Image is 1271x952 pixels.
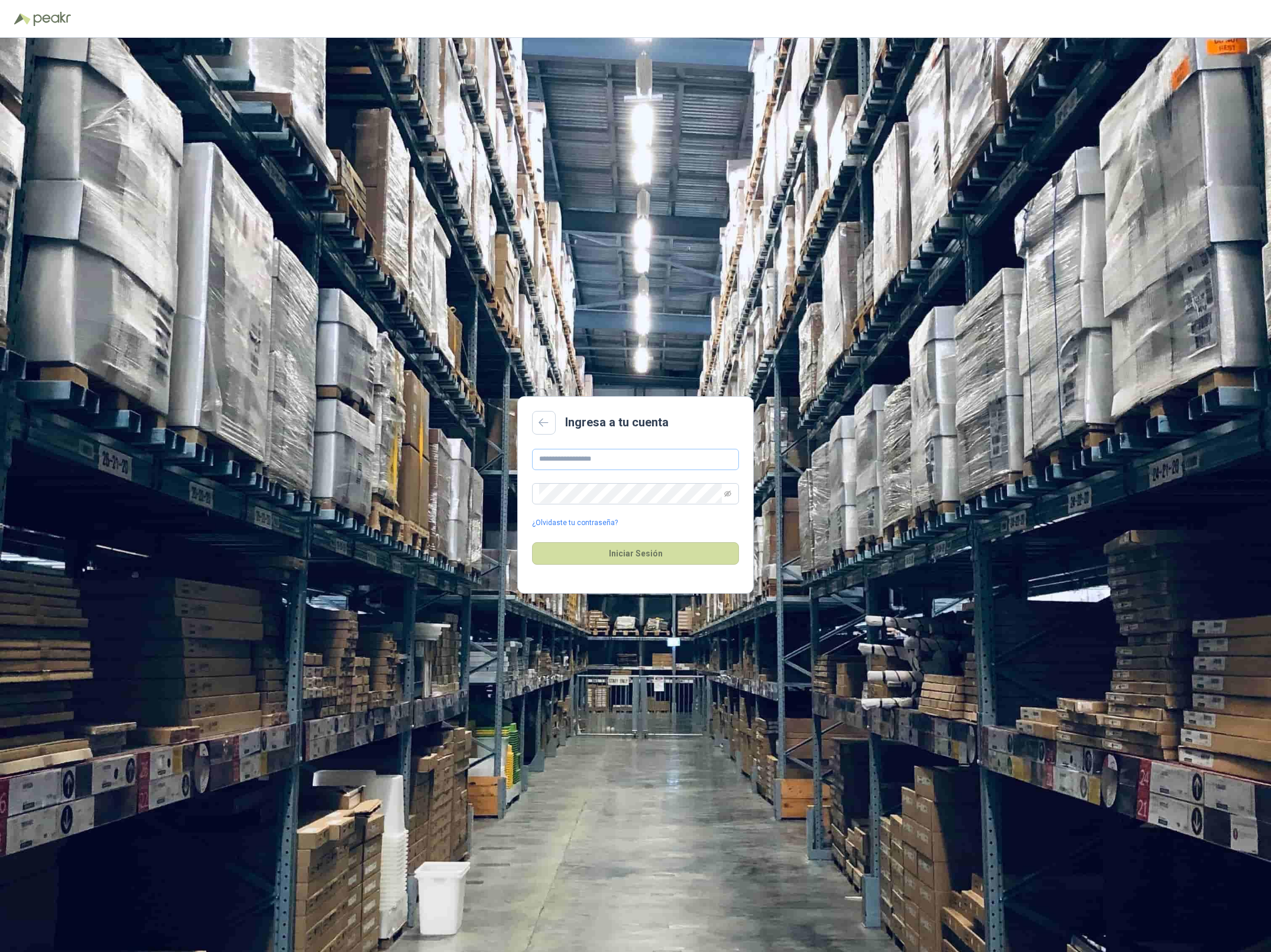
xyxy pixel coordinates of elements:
img: Logo [14,13,31,25]
a: ¿Olvidaste tu contraseña? [532,517,618,529]
h2: Ingresa a tu cuenta [565,413,669,432]
img: Peakr [33,12,71,26]
span: eye-invisible [724,490,731,497]
button: Iniciar Sesión [532,542,739,565]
